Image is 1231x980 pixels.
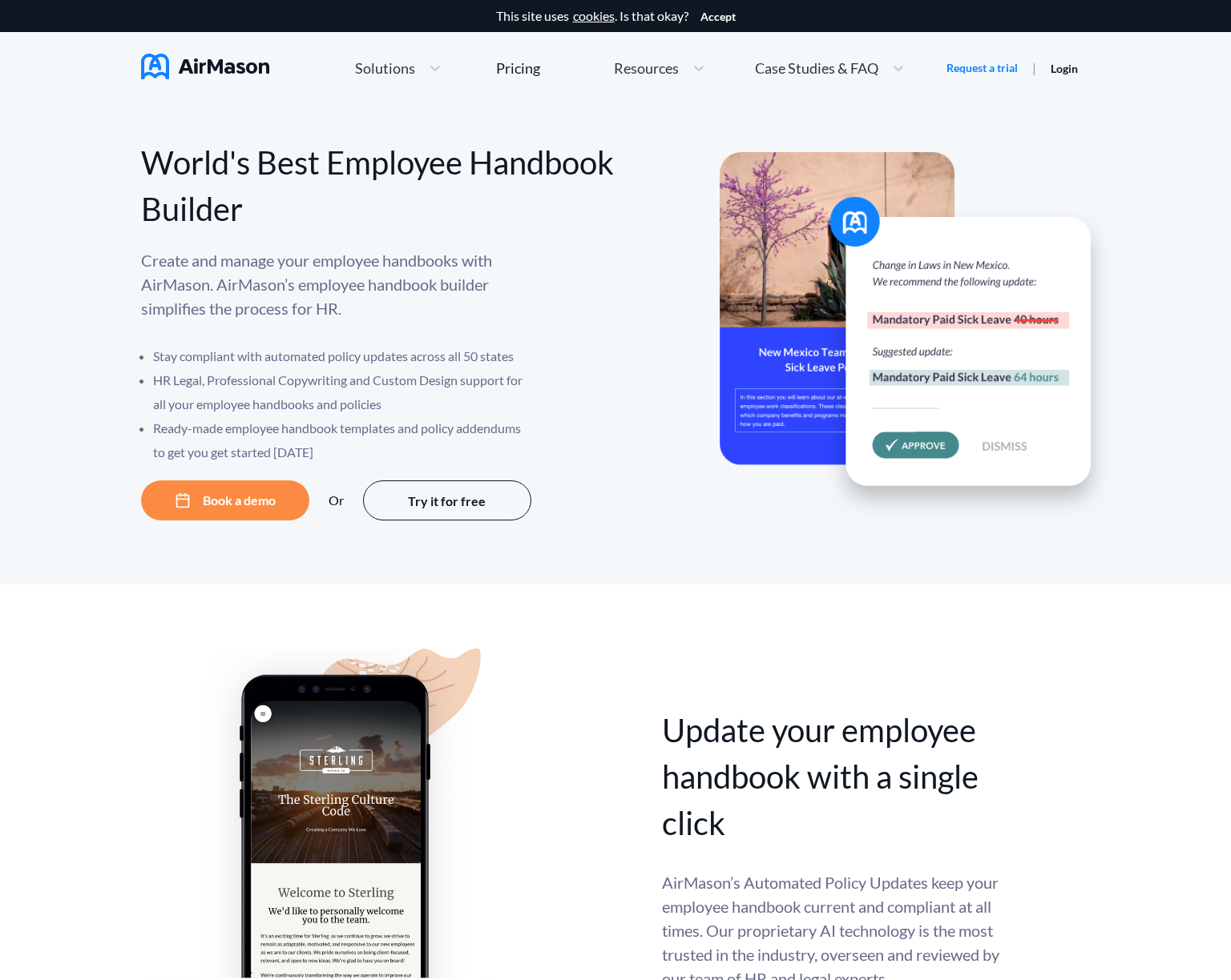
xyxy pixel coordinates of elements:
span: | [1032,60,1036,75]
li: Stay compliant with automated policy updates across all 50 states [153,344,534,368]
img: AirMason Logo [141,54,269,79]
button: Book a demo [141,480,309,520]
span: Resources [614,61,679,75]
button: Try it for free [363,480,531,520]
p: Create and manage your employee handbooks with AirMason. AirMason’s employee handbook builder sim... [141,248,534,320]
li: HR Legal, Professional Copywriting and Custom Design support for all your employee handbooks and ... [153,368,534,416]
div: Update your employee handbook with a single click [662,707,1003,846]
div: Pricing [496,61,540,75]
a: Pricing [496,54,540,82]
span: Case Studies & FAQ [755,61,878,75]
a: cookies [573,9,615,23]
div: Or [329,493,344,508]
a: Request a trial [946,60,1018,76]
div: World's Best Employee Handbook Builder [141,139,616,232]
a: Login [1051,62,1078,75]
span: Solutions [355,61,415,75]
button: Accept cookies [700,10,736,23]
li: Ready-made employee handbook templates and policy addendums to get you get started [DATE] [153,416,534,464]
img: hero-banner [720,152,1112,520]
